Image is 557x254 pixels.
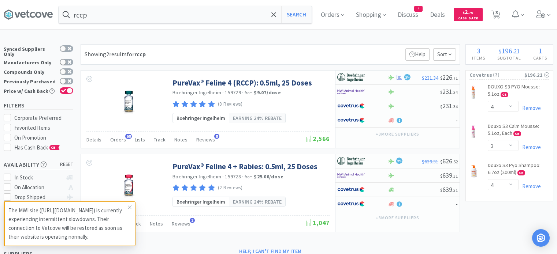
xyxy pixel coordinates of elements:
span: Notes [174,136,187,143]
img: 1bee209abb1440a282cddee0d2b52c22_335436.png [105,162,152,209]
span: - [456,200,458,208]
h5: Filters [4,101,73,110]
input: Search by item, sku, manufacturer, ingredient, size... [59,6,312,23]
span: 2 [397,159,402,163]
span: 639 [440,185,458,194]
a: $2.70Cash Back [454,5,483,24]
span: Sort [433,48,456,61]
div: Favorited Items [14,124,74,132]
a: Remove [519,105,541,111]
img: f6b2451649754179b5b4e0c70c3f7cb0_2.png [337,170,365,181]
p: The MWI site ([URL][DOMAIN_NAME]) is currently experiencing intermittent slowdowns. Their connect... [8,206,128,241]
span: 639 [440,171,458,179]
span: · [222,89,224,96]
a: Boehringer IngelheimEarning 24% rebate [172,113,286,123]
span: 21 [514,48,520,55]
p: Help [405,48,430,61]
span: Cash Back [458,16,478,21]
a: Deals [427,12,448,18]
span: 4 [415,6,422,11]
img: 77fca1acd8b6420a9015268ca798ef17_1.png [337,115,365,126]
a: DOUXO S3 PYO Mousse: 5.1oz CB [488,83,549,101]
button: +3more suppliers [372,129,423,139]
span: Details [86,136,101,143]
h4: Carts [527,54,553,61]
span: Reviews [196,136,215,143]
div: Price w/ Cash Back [4,87,56,94]
span: 159728 [225,173,241,180]
div: $196.21 [524,71,549,79]
div: In Stock [14,173,63,182]
div: Manufacturers Only [4,59,56,65]
div: Showing 2 results [85,50,146,59]
span: - [456,116,458,124]
p: (2 Reviews) [218,184,243,192]
span: CB [518,171,525,175]
span: for [127,50,146,58]
span: Earning 24% rebate [233,198,282,206]
a: PureVax® Feline 4 (RCCP): 0.5ml, 25 Doses [172,78,312,88]
span: CB [514,132,521,136]
div: Previously Purchased [4,78,56,84]
a: 3 [489,12,504,19]
h4: Subtotal [491,54,527,61]
span: 2,566 [305,134,330,143]
img: 2f9023b7eb4b48ce8d70a78b12871c0d_399017.png [469,124,477,139]
img: 730db3968b864e76bcafd0174db25112_22.png [337,72,365,83]
span: 8 [214,134,219,139]
img: 730db3968b864e76bcafd0174db25112_22.png [337,156,365,167]
span: from [245,90,253,95]
span: $639.31 [422,158,438,165]
span: 231 [440,87,458,96]
span: 3 [477,46,480,55]
a: Douxo S3 Calm Mousse: 5.1oz, Each CB [488,123,549,140]
span: from [245,174,253,179]
span: $ [440,90,442,95]
span: 1 [538,46,542,55]
div: On Promotion [14,133,74,142]
span: Track [154,136,166,143]
img: 0672c5f8764042648eb63ac31b5a8553_404042.png [469,163,478,178]
span: · [242,173,244,180]
span: · [222,173,224,180]
strong: $25.06 / dose [254,173,283,180]
span: 226 [440,73,458,81]
a: Boehringer IngelheimEarning 24% rebate [172,197,286,207]
span: % [407,75,410,79]
img: f77bb4faf1f647cb9ce88fc9a6e2ffdf_335430.png [105,78,152,125]
div: Synced Suppliers Only [4,45,56,57]
span: 196 [501,46,512,55]
a: PureVax® Feline 4 + Rabies: 0.5ml, 25 Doses [172,162,318,171]
img: 1263bc74064b47028536218f682118f2_404048.png [469,85,477,99]
img: 77fca1acd8b6420a9015268ca798ef17_1.png [337,101,365,111]
div: Open Intercom Messenger [532,229,550,247]
a: Boehringer Ingelheim [172,173,221,180]
div: Compounds Only [4,68,56,75]
img: 77fca1acd8b6420a9015268ca798ef17_1.png [337,184,365,195]
span: $ [463,10,465,15]
span: Reviews [172,220,190,227]
span: . 31 [452,187,458,193]
span: 2 [463,8,473,15]
span: Earning 24% rebate [233,114,282,122]
span: ( 3 ) [492,71,524,79]
div: Drop Shipped [14,193,63,202]
span: CB [501,92,508,97]
span: Lists [135,136,145,143]
span: Covetrus [469,71,492,79]
span: $ [440,159,442,164]
span: $ [440,75,442,81]
span: . 34 [452,90,458,95]
span: % [399,159,402,163]
span: 2 [190,218,195,223]
span: CB [50,145,57,150]
button: Search [281,6,312,23]
span: . 34 [452,104,458,109]
div: On Allocation [14,183,63,192]
a: Discuss4 [395,12,421,18]
span: Orders [110,136,126,143]
h4: Items [466,54,491,61]
img: 77fca1acd8b6420a9015268ca798ef17_1.png [337,198,365,209]
span: 1,047 [305,219,330,227]
a: Boehringer Ingelheim [172,89,221,96]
